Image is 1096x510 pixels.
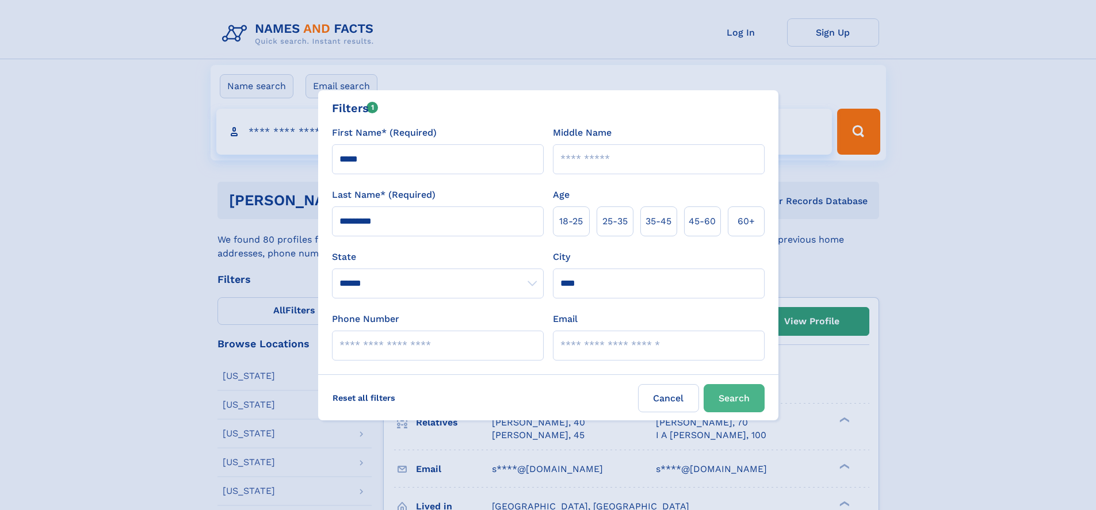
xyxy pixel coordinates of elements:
label: Cancel [638,384,699,412]
div: Filters [332,99,379,117]
label: Middle Name [553,126,612,140]
label: Phone Number [332,312,399,326]
span: 25‑35 [602,214,628,228]
label: Email [553,312,578,326]
label: Reset all filters [325,384,403,412]
span: 18‑25 [559,214,583,228]
label: Age [553,188,570,202]
label: First Name* (Required) [332,126,437,140]
button: Search [704,384,765,412]
span: 35‑45 [646,214,671,228]
label: Last Name* (Required) [332,188,436,202]
span: 45‑60 [689,214,716,228]
span: 60+ [738,214,755,228]
label: City [553,250,570,264]
label: State [332,250,544,264]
